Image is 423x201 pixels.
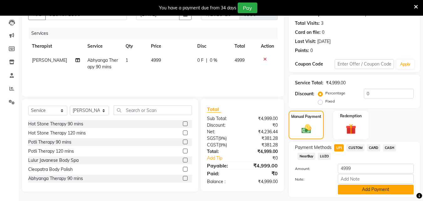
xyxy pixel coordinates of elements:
div: Total Visits: [295,20,320,27]
span: Payment Methods [295,144,332,151]
div: Net: [202,129,242,135]
span: Abhyanga Therapy 90 mins [87,57,118,70]
div: Services [29,28,282,39]
div: Points: [295,47,309,54]
label: Fixed [325,98,335,104]
div: ₹0 [242,170,282,177]
div: Potli Therapy 120 mins [28,148,74,155]
span: 4999 [151,57,161,63]
div: 0 [310,47,313,54]
div: ₹0 [249,155,283,161]
button: Apply [396,60,414,69]
span: 0 % [210,57,217,64]
div: Payable: [202,162,242,169]
span: 0 F [197,57,204,64]
th: Price [147,39,193,53]
div: Discount: [295,91,314,97]
span: CUSTOM [346,144,364,151]
div: ₹4,999.00 [242,115,282,122]
input: Enter Offer / Coupon Code [335,59,394,69]
div: Card on file: [295,29,321,36]
span: NearBuy [297,153,315,160]
button: Pay [238,3,257,13]
div: Cleopatra Body Polish [28,166,73,173]
label: Percentage [325,90,345,96]
span: 4999 [235,57,245,63]
div: Discount: [202,122,242,129]
span: 1 [126,57,128,63]
div: Total: [202,148,242,155]
th: Total [231,39,257,53]
span: CGST [207,142,219,148]
div: Hot Stone Therapy 120 mins [28,130,86,136]
div: Abhyanga Therapy 90 mins [28,175,83,182]
div: ₹381.28 [242,142,282,148]
input: Add Note [338,174,414,184]
span: [PERSON_NAME] [32,57,67,63]
span: UPI [334,144,344,151]
span: 9% [220,142,226,147]
span: SGST [207,135,218,141]
th: Disc [193,39,231,53]
span: 9% [219,136,225,141]
input: Search or Scan [114,105,192,115]
div: ₹4,236.44 [242,129,282,135]
div: ( ) [202,142,242,148]
div: ₹0 [242,122,282,129]
div: ₹4,999.00 [326,80,346,86]
th: Service [84,39,122,53]
div: Coupon Code [295,61,334,67]
div: ( ) [202,135,242,142]
img: _cash.svg [298,123,314,135]
div: Paid: [202,170,242,177]
img: _gift.svg [343,123,359,135]
div: ₹4,999.00 [242,162,282,169]
div: ₹4,999.00 [242,148,282,155]
input: Amount [338,164,414,173]
div: ₹4,999.00 [242,178,282,185]
div: ₹381.28 [242,135,282,142]
button: Add Payment [338,185,414,194]
th: Qty [122,39,147,53]
span: | [206,57,207,64]
span: LUZO [318,153,331,160]
span: CASH [383,144,396,151]
div: Lulur Javanese Body Spa [28,157,79,164]
span: Total [207,106,221,113]
div: Last Visit: [295,38,316,45]
div: Potli Therapy 90 mins [28,139,71,145]
div: You have a payment due from 34 days [159,5,236,11]
div: Sub Total: [202,115,242,122]
div: 0 [322,29,324,36]
label: Manual Payment [291,114,321,119]
th: Action [257,39,278,53]
a: Add Tip [202,155,249,161]
label: Redemption [340,113,362,119]
div: [DATE] [317,38,331,45]
label: Note: [290,177,333,182]
span: CARD [367,144,380,151]
div: Balance : [202,178,242,185]
div: 3 [321,20,323,27]
div: Service Total: [295,80,323,86]
th: Therapist [28,39,84,53]
label: Amount: [290,166,333,172]
div: Hot Stone Therapy 90 mins [28,121,83,127]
